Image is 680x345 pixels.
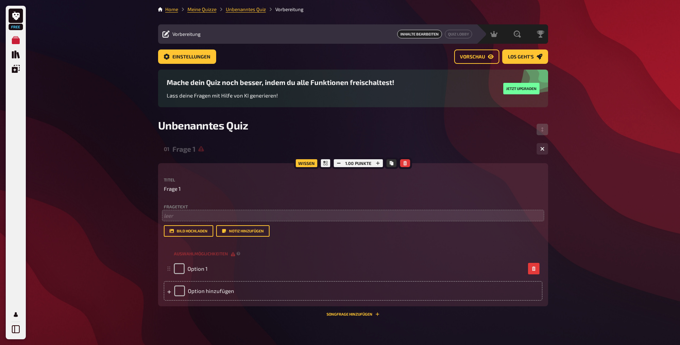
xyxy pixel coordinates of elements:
[172,55,210,60] span: Einstellungen
[158,119,248,132] span: Unbenanntes Quiz
[503,83,539,94] button: Jetzt upgraden
[167,78,394,86] h3: Mache dein Quiz noch besser, indem du alle Funktionen freischaltest!
[164,185,181,193] span: Frage 1
[508,55,534,60] span: Los geht's
[502,49,548,64] a: Los geht's
[172,145,531,153] div: Frage 1
[537,124,548,135] button: Reihenfolge anpassen
[164,146,170,152] div: 01
[174,251,235,257] span: Auswahlmöglichkeiten
[9,307,23,322] a: Mein Konto
[397,30,442,38] span: Inhalte Bearbeiten
[164,204,542,209] label: Fragetext
[164,225,213,237] button: Bild hochladen
[266,6,304,13] li: Vorbereitung
[332,157,385,169] div: 1.00 Punkte
[216,225,270,237] button: Notiz hinzufügen
[226,6,266,12] a: Unbenanntes Quiz
[454,49,499,64] a: Vorschau
[460,55,485,60] span: Vorschau
[187,6,217,12] a: Meine Quizze
[386,159,396,167] button: Kopieren
[165,6,178,13] li: Home
[164,178,542,182] label: Titel
[445,30,472,38] a: Quiz Lobby
[217,6,266,13] li: Unbenanntes Quiz
[327,312,380,316] button: Songfrage hinzufügen
[167,92,278,99] span: Lass deine Fragen mit Hilfe von KI generieren!
[158,49,216,64] a: Einstellungen
[9,25,22,29] span: Free
[178,6,217,13] li: Meine Quizze
[294,157,319,169] div: Wissen
[9,47,23,62] a: Quiz Sammlung
[9,33,23,47] a: Meine Quizze
[9,62,23,76] a: Einblendungen
[165,6,178,12] a: Home
[172,31,201,37] span: Vorbereitung
[187,265,208,272] span: Option 1
[164,281,542,301] div: Option hinzufügen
